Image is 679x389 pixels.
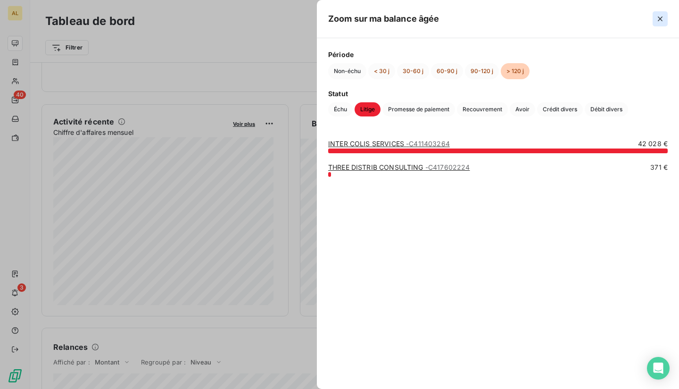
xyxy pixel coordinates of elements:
[650,163,668,172] span: 371 €
[328,140,450,148] a: INTER COLIS SERVICES
[328,102,353,116] button: Échu
[585,102,628,116] button: Débit divers
[382,102,455,116] button: Promesse de paiement
[647,357,670,380] div: Open Intercom Messenger
[328,163,470,171] a: THREE DISTRIB CONSULTING
[425,163,470,171] span: - C417602224
[406,140,450,148] span: - C411403264
[431,63,463,79] button: 60-90 j
[397,63,429,79] button: 30-60 j
[638,139,668,149] span: 42 028 €
[501,63,530,79] button: > 120 j
[328,50,668,59] span: Période
[328,89,668,99] span: Statut
[457,102,508,116] button: Recouvrement
[537,102,583,116] button: Crédit divers
[465,63,499,79] button: 90-120 j
[368,63,395,79] button: < 30 j
[355,102,381,116] button: Litige
[328,12,439,25] h5: Zoom sur ma balance âgée
[328,63,366,79] button: Non-échu
[510,102,535,116] button: Avoir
